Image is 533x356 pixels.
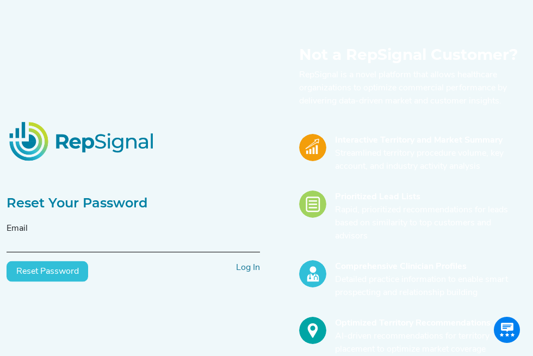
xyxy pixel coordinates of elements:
h1: Not a RepSignal Customer? [299,46,520,64]
a: Log In [236,263,260,272]
p: AI-driven recommendations for territory placement to optimize market coverage [335,330,520,356]
button: Reset Password [7,261,88,282]
div: Optimized Territory Recommendations [335,317,520,330]
p: Rapid, prioritized recommendations for leads based on similarity to top customers and advisors [335,204,520,243]
img: Optimize_Icon.261f85db.svg [299,317,326,344]
img: Leads_Icon.28e8c528.svg [299,191,326,218]
p: RepSignal is a novel platform that allows healthcare organizations to optimize commercial perform... [299,69,520,108]
div: Comprehensive Clinician Profiles [335,260,520,273]
label: Email [7,222,28,235]
h2: Reset Your Password [7,195,260,211]
img: Profile_Icon.739e2aba.svg [299,260,326,287]
img: Market_Icon.a700a4ad.svg [299,134,326,161]
p: Detailed practice information to enable smart prospecting and relationship building [335,273,520,299]
div: Interactive Territory and Market Summary [335,134,520,147]
p: Streamlined territory procedure volume, key account, and industry activity analysis [335,147,520,173]
div: Prioritized Lead Lists [335,191,520,204]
